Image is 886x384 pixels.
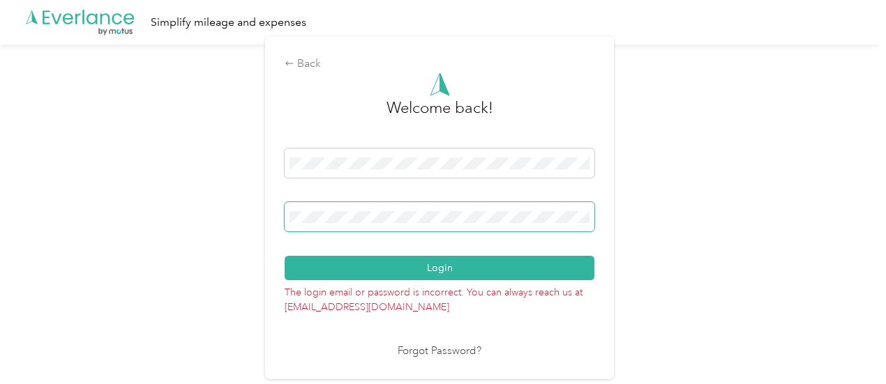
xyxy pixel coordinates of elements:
div: Simplify mileage and expenses [151,14,306,31]
button: Login [285,256,594,280]
p: The login email or password is incorrect. You can always reach us at [EMAIL_ADDRESS][DOMAIN_NAME] [285,280,594,314]
h3: greeting [386,96,493,134]
div: Back [285,56,594,72]
a: Forgot Password? [398,344,481,360]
